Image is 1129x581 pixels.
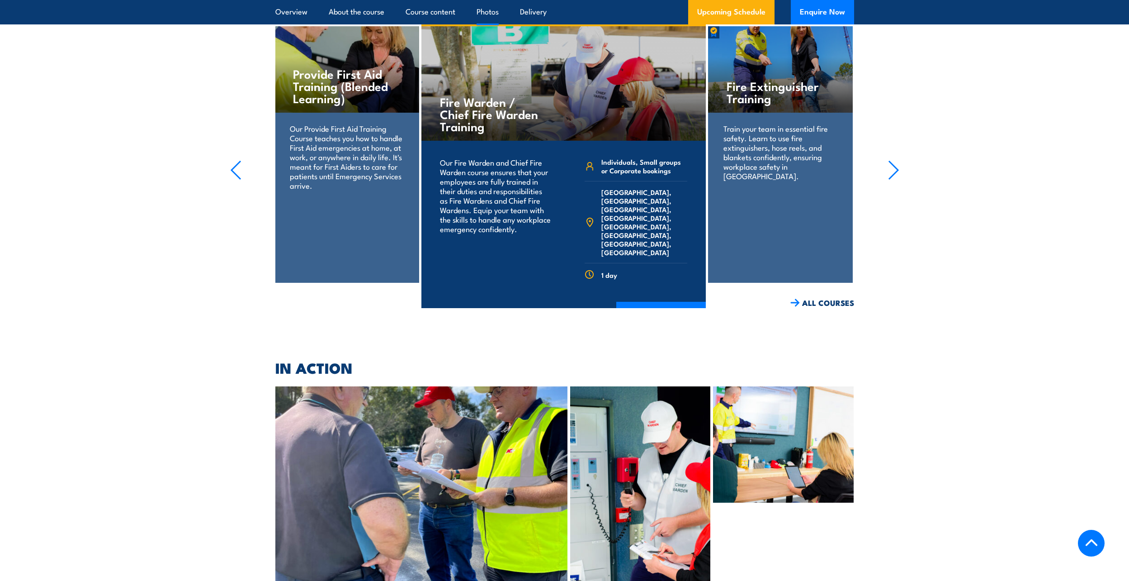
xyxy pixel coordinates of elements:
a: COURSE DETAILS [616,302,706,325]
img: Chief Warden Training classroom [713,386,854,503]
h4: Provide First Aid Training (Blended Learning) [293,67,400,104]
p: Our Provide First Aid Training Course teaches you how to handle First Aid emergencies at home, at... [290,124,403,190]
h2: IN ACTION [275,361,854,374]
span: [GEOGRAPHIC_DATA], [GEOGRAPHIC_DATA], [GEOGRAPHIC_DATA], [GEOGRAPHIC_DATA], [GEOGRAPHIC_DATA], [G... [601,188,687,257]
span: 1 day [601,271,617,279]
p: Train your team in essential fire safety. Learn to use fire extinguishers, hose reels, and blanke... [723,124,837,181]
h4: Fire Extinguisher Training [727,80,834,104]
p: Our Fire Warden and Chief Fire Warden course ensures that your employees are fully trained in the... [440,157,552,233]
a: ALL COURSES [790,298,854,308]
h4: Fire Warden / Chief Fire Warden Training [440,95,546,132]
span: Individuals, Small groups or Corporate bookings [601,157,687,175]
